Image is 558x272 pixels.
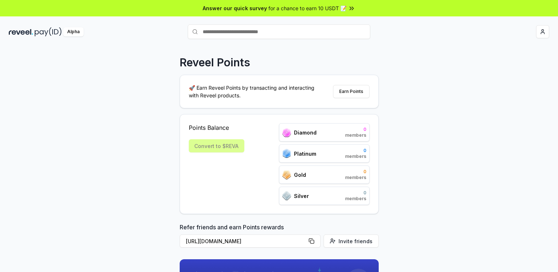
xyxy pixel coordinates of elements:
[345,175,366,180] span: members
[268,4,347,12] span: for a chance to earn 10 USDT 📝
[9,27,33,36] img: reveel_dark
[294,192,309,200] span: Silver
[345,190,366,196] span: 0
[35,27,62,36] img: pay_id
[324,234,379,248] button: Invite friends
[282,170,291,179] img: ranks_icon
[282,191,291,201] img: ranks_icon
[294,150,316,158] span: Platinum
[282,149,291,158] img: ranks_icon
[294,171,306,179] span: Gold
[180,234,321,248] button: [URL][DOMAIN_NAME]
[189,123,244,132] span: Points Balance
[189,84,320,99] p: 🚀 Earn Reveel Points by transacting and interacting with Reveel products.
[180,56,250,69] p: Reveel Points
[203,4,267,12] span: Answer our quick survey
[345,127,366,132] span: 0
[345,132,366,138] span: members
[345,169,366,175] span: 0
[333,85,370,98] button: Earn Points
[345,148,366,154] span: 0
[345,196,366,202] span: members
[63,27,84,36] div: Alpha
[282,128,291,137] img: ranks_icon
[294,129,317,136] span: Diamond
[180,223,379,250] div: Refer friends and earn Points rewards
[339,237,372,245] span: Invite friends
[345,154,366,159] span: members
